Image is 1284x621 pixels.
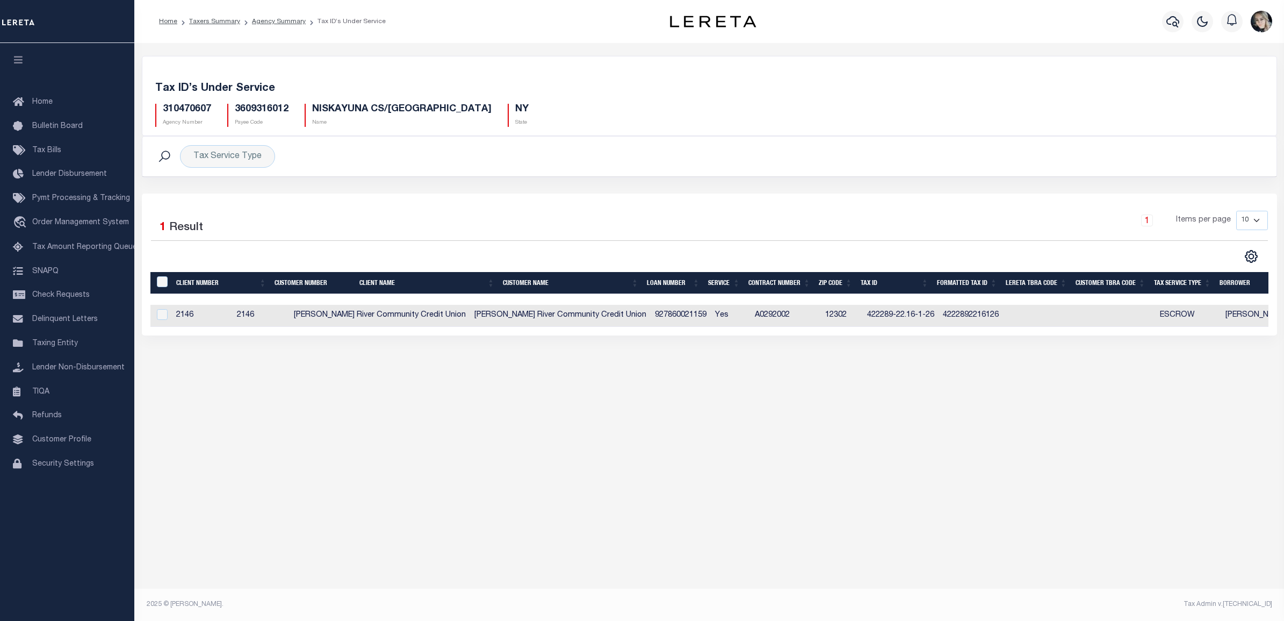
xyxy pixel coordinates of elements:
td: 4222892216126 [939,305,1007,327]
span: Taxing Entity [32,340,78,347]
td: 422289-22.16-1-26 [863,305,939,327]
a: Agency Summary [252,18,306,25]
span: Tax Bills [32,147,61,154]
th: Tax ID: activate to sort column ascending [856,272,933,294]
p: Agency Number [163,119,211,127]
span: SNAPQ [32,267,59,275]
th: Tax Service Type: activate to sort column ascending [1150,272,1215,294]
span: Refunds [32,412,62,419]
a: Taxers Summary [189,18,240,25]
h5: NISKAYUNA CS/[GEOGRAPHIC_DATA] [312,104,492,116]
td: 927860021159 [651,305,711,327]
span: Items per page [1176,215,1231,226]
span: Security Settings [32,460,94,468]
span: Lender Non-Disbursement [32,364,125,372]
span: Tax Amount Reporting Queue [32,244,137,251]
span: Bulletin Board [32,123,83,130]
th: Client Number: activate to sort column ascending [172,272,270,294]
h5: 310470607 [163,104,211,116]
td: [PERSON_NAME] River Community Credit Union [290,305,470,327]
th: LERETA TBRA Code: activate to sort column ascending [1001,272,1071,294]
p: Name [312,119,492,127]
div: Tax Admin v.[TECHNICAL_ID] [717,599,1272,609]
h5: NY [515,104,529,116]
span: Delinquent Letters [32,316,98,323]
i: travel_explore [13,216,30,230]
h5: Tax ID’s Under Service [155,82,1264,95]
span: Pymt Processing & Tracking [32,195,130,202]
td: ESCROW [1156,305,1221,327]
span: TIQA [32,388,49,395]
span: Customer Profile [32,436,91,444]
th: Formatted Tax ID: activate to sort column ascending [933,272,1001,294]
div: 2025 © [PERSON_NAME]. [139,599,710,609]
img: logo-dark.svg [670,16,756,27]
p: Payee Code [235,119,288,127]
span: Check Requests [32,291,90,299]
th: Customer Name: activate to sort column ascending [499,272,643,294]
span: Home [32,98,53,106]
h5: 3609316012 [235,104,288,116]
th: Loan Number: activate to sort column ascending [643,272,704,294]
label: Result [169,219,203,237]
td: Yes [711,305,751,327]
td: 2146 [172,305,233,327]
th: &nbsp; [150,272,172,294]
td: 12302 [821,305,863,327]
span: Order Management System [32,219,129,226]
th: Customer TBRA Code: activate to sort column ascending [1071,272,1150,294]
td: A0292002 [751,305,821,327]
th: Client Name: activate to sort column ascending [355,272,499,294]
th: Borrower: activate to sort column ascending [1215,272,1281,294]
td: [PERSON_NAME] River Community Credit Union [470,305,651,327]
span: Lender Disbursement [32,170,107,178]
th: Zip Code: activate to sort column ascending [814,272,856,294]
div: Tax Service Type [180,145,275,168]
li: Tax ID’s Under Service [306,17,386,26]
td: 2146 [233,305,290,327]
th: Customer Number [270,272,355,294]
th: Service: activate to sort column ascending [704,272,744,294]
th: Contract Number: activate to sort column ascending [744,272,814,294]
p: State [515,119,529,127]
span: 1 [160,222,166,233]
a: 1 [1141,215,1153,226]
a: Home [159,18,177,25]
